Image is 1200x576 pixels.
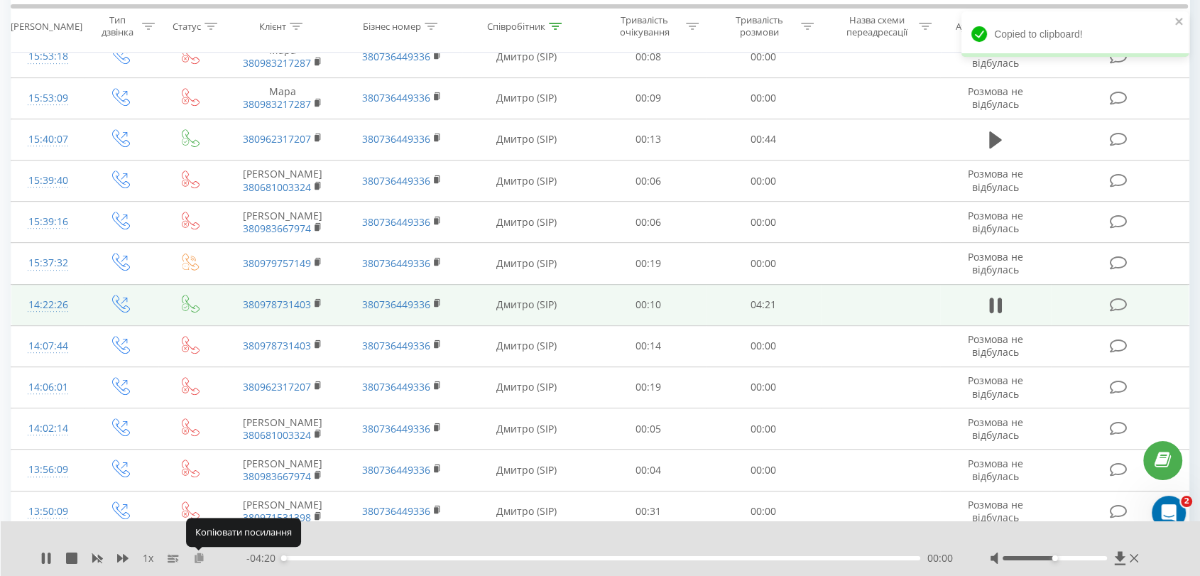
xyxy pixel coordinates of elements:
td: Дмитро (SIP) [462,202,590,243]
span: Розмова не відбулась [968,209,1023,235]
a: 380962317207 [243,380,311,393]
div: 14:07:44 [26,332,70,360]
a: 380736449336 [362,91,430,104]
div: [PERSON_NAME] [11,21,82,33]
a: 380983667974 [243,469,311,483]
a: 380971531398 [243,511,311,524]
td: 00:04 [591,450,706,491]
a: 380736449336 [362,174,430,188]
span: Розмова не відбулась [968,250,1023,276]
div: Назва схеми переадресації [839,15,915,39]
td: Дмитро (SIP) [462,366,590,408]
a: 380736449336 [362,463,430,477]
div: Клієнт [259,21,286,33]
a: 380736449336 [362,504,430,518]
td: Дмитро (SIP) [462,161,590,202]
a: 380736449336 [362,215,430,229]
td: Дмитро (SIP) [462,491,590,532]
span: 2 [1181,496,1192,507]
div: 14:02:14 [26,415,70,442]
div: Аудіозапис розмови [956,21,1045,33]
td: 00:00 [706,77,821,119]
button: close [1174,16,1184,29]
a: 380681003324 [243,180,311,194]
td: Мара [223,36,342,77]
td: Дмитро (SIP) [462,77,590,119]
td: Мара [223,77,342,119]
div: Тривалість розмови [721,15,797,39]
div: Тип дзвінка [97,15,138,39]
div: 15:39:16 [26,208,70,236]
td: 00:10 [591,284,706,325]
a: 380736449336 [362,50,430,63]
td: Дмитро (SIP) [462,36,590,77]
td: 00:06 [591,202,706,243]
span: Розмова не відбулась [968,457,1023,483]
a: 380681003324 [243,428,311,442]
td: [PERSON_NAME] [223,161,342,202]
td: 00:19 [591,366,706,408]
td: 00:13 [591,119,706,160]
td: 00:31 [591,491,706,532]
a: 380736449336 [362,132,430,146]
div: 13:50:09 [26,498,70,526]
span: Розмова не відбулась [968,415,1023,442]
div: 15:39:40 [26,167,70,195]
td: Дмитро (SIP) [462,119,590,160]
div: 15:53:09 [26,85,70,112]
td: Дмитро (SIP) [462,325,590,366]
span: 00:00 [927,551,953,565]
a: 380736449336 [362,256,430,270]
div: Тривалість очікування [606,15,682,39]
a: 380736449336 [362,339,430,352]
td: 00:14 [591,325,706,366]
td: 04:21 [706,284,821,325]
a: 380978731403 [243,298,311,311]
span: - 04:20 [246,551,283,565]
td: [PERSON_NAME] [223,491,342,532]
td: [PERSON_NAME] [223,408,342,450]
div: Accessibility label [1052,555,1057,561]
td: 00:00 [706,325,821,366]
a: 380736449336 [362,422,430,435]
a: 380983667974 [243,222,311,235]
td: 00:09 [591,77,706,119]
div: Бізнес номер [363,21,421,33]
td: 00:00 [706,36,821,77]
span: Розмова не відбулась [968,332,1023,359]
td: [PERSON_NAME] [223,202,342,243]
span: Розмова не відбулась [968,374,1023,400]
td: 00:00 [706,450,821,491]
td: Дмитро (SIP) [462,450,590,491]
a: 380736449336 [362,380,430,393]
div: 14:06:01 [26,374,70,401]
td: Дмитро (SIP) [462,243,590,284]
span: Розмова не відбулась [968,498,1023,524]
td: 00:00 [706,408,821,450]
td: Дмитро (SIP) [462,284,590,325]
div: Копіювати посилання [186,518,301,546]
a: 380983217287 [243,56,311,70]
a: 380983217287 [243,97,311,111]
td: 00:06 [591,161,706,202]
div: Copied to clipboard! [961,11,1189,57]
span: Розмова не відбулась [968,167,1023,193]
td: 00:00 [706,366,821,408]
td: 00:19 [591,243,706,284]
td: [PERSON_NAME] [223,450,342,491]
a: 380962317207 [243,132,311,146]
div: 15:53:18 [26,43,70,70]
div: Статус [173,21,201,33]
a: 380736449336 [362,298,430,311]
td: Дмитро (SIP) [462,408,590,450]
span: 1 x [143,551,153,565]
div: 15:40:07 [26,126,70,153]
td: 00:00 [706,491,821,532]
td: 00:00 [706,161,821,202]
td: 00:05 [591,408,706,450]
div: Співробітник [487,21,545,33]
td: 00:00 [706,202,821,243]
div: 13:56:09 [26,456,70,484]
iframe: Intercom live chat [1152,496,1186,530]
td: 00:44 [706,119,821,160]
